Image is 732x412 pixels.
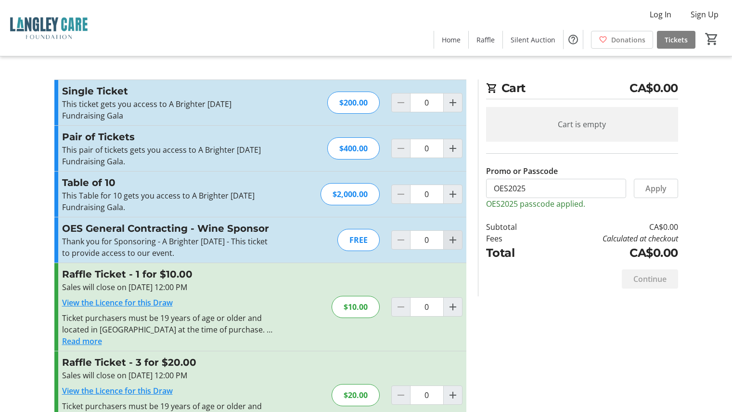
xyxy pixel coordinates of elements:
button: Sign Up [683,7,726,22]
input: OES General Contracting - Wine Sponsor Quantity [410,230,444,250]
button: Help [564,30,583,49]
input: Raffle Ticket Quantity [410,385,444,405]
h3: Table of 10 [62,175,272,190]
td: Subtotal [486,221,542,233]
button: Increment by one [444,185,462,203]
button: Apply [634,179,678,198]
div: $20.00 [332,384,380,406]
div: Ticket purchasers must be 19 years of age or older and located in [GEOGRAPHIC_DATA] at the time o... [62,312,272,335]
p: Thank you for Sponsoring - A Brighter [DATE] - This ticket to provide access to our event. [62,236,272,259]
input: Single Ticket Quantity [410,93,444,112]
a: View the Licence for this Draw [62,385,173,396]
button: Log In [642,7,679,22]
a: Donations [591,31,653,49]
div: $2,000.00 [321,183,380,205]
div: Sales will close on [DATE] 12:00 PM [62,281,272,293]
button: Increment by one [444,139,462,158]
span: CA$0.00 [629,80,678,97]
button: Increment by one [444,231,462,249]
span: Tickets [665,35,688,45]
h3: Raffle Ticket - 1 for $10.00 [62,267,272,281]
div: Cart is empty [486,107,678,142]
input: Pair of Tickets Quantity [410,139,444,158]
div: $10.00 [332,296,380,318]
a: Home [434,31,468,49]
td: Total [486,244,542,262]
p: OES2025 passcode applied. [486,198,678,210]
button: Increment by one [444,386,462,404]
span: Home [442,35,461,45]
p: This pair of tickets gets you access to A Brighter [DATE] Fundraising Gala. [62,144,272,167]
span: Log In [650,9,671,20]
input: Raffle Ticket Quantity [410,297,444,317]
a: Silent Auction [503,31,563,49]
button: Read more [62,335,102,347]
p: This ticket gets you access to A Brighter [DATE] Fundraising Gala [62,98,272,121]
div: Sales will close on [DATE] 12:00 PM [62,370,272,381]
a: View the Licence for this Draw [62,297,173,308]
a: Tickets [657,31,695,49]
img: Langley Care Foundation 's Logo [6,4,91,52]
span: Apply [645,183,667,194]
input: Enter promo or passcode [486,179,626,198]
label: Promo or Passcode [486,165,558,177]
input: Table of 10 Quantity [410,185,444,204]
div: $400.00 [327,137,380,159]
span: Raffle [476,35,495,45]
a: Raffle [469,31,502,49]
div: FREE [337,229,380,251]
span: Silent Auction [511,35,555,45]
td: CA$0.00 [541,221,678,233]
span: Sign Up [691,9,719,20]
h3: OES General Contracting - Wine Sponsor [62,221,272,236]
button: Increment by one [444,93,462,112]
div: $200.00 [327,92,380,114]
td: Calculated at checkout [541,233,678,244]
td: Fees [486,233,542,244]
button: Cart [703,30,720,48]
h2: Cart [486,80,678,99]
td: CA$0.00 [541,244,678,262]
button: Increment by one [444,298,462,316]
span: Donations [611,35,645,45]
h3: Pair of Tickets [62,130,272,144]
h3: Raffle Ticket - 3 for $20.00 [62,355,272,370]
h3: Single Ticket [62,84,272,98]
p: This Table for 10 gets you access to A Brighter [DATE] Fundraising Gala. [62,190,272,213]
